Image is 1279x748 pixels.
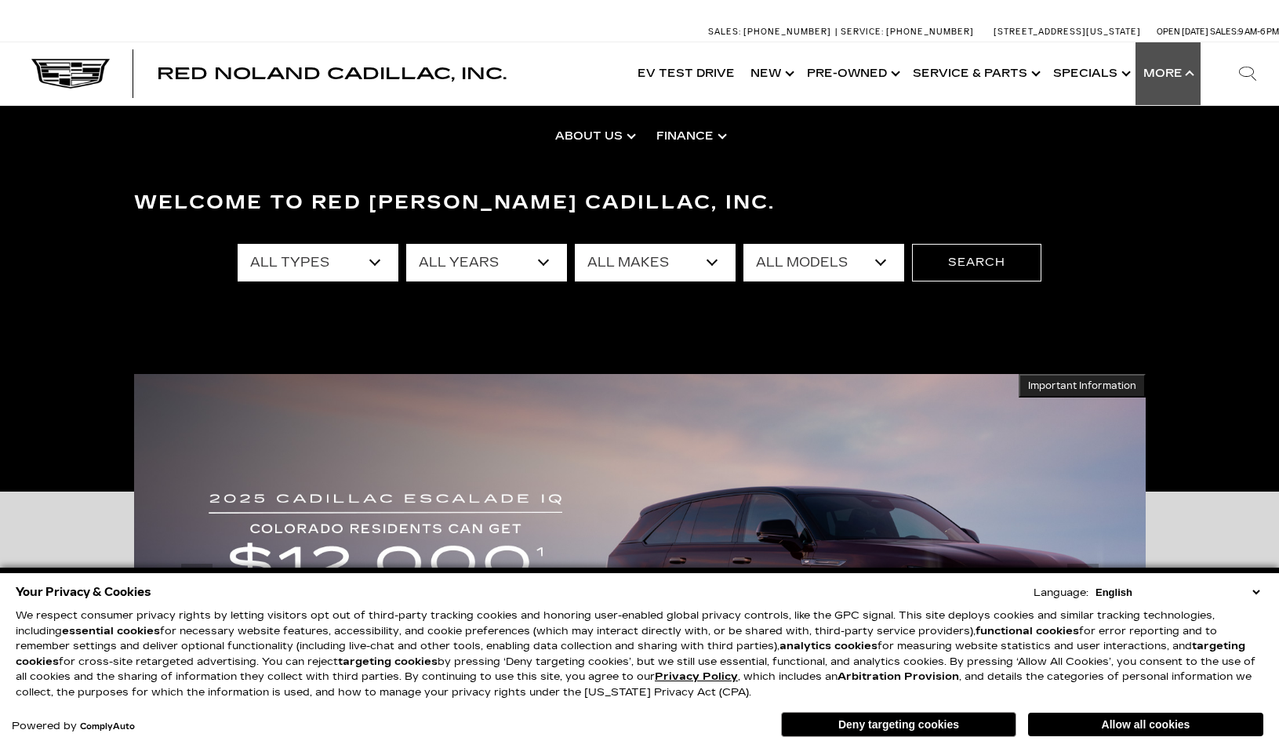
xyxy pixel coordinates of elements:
span: Important Information [1028,379,1136,392]
strong: targeting cookies [338,655,438,668]
select: Language Select [1092,585,1263,600]
div: Language: [1034,588,1088,598]
div: Powered by [12,721,135,732]
strong: Arbitration Provision [838,670,959,683]
a: New [743,42,799,105]
span: [PHONE_NUMBER] [743,27,831,37]
strong: analytics cookies [779,640,877,652]
a: Red Noland Cadillac, Inc. [157,66,507,82]
button: More [1135,42,1201,105]
div: Previous [181,564,213,611]
a: Privacy Policy [655,670,738,683]
h3: Welcome to Red [PERSON_NAME] Cadillac, Inc. [134,187,1146,219]
span: Red Noland Cadillac, Inc. [157,64,507,83]
p: We respect consumer privacy rights by letting visitors opt out of third-party tracking cookies an... [16,608,1263,700]
button: Search [912,244,1041,281]
strong: functional cookies [976,625,1079,637]
select: Filter by type [238,244,398,281]
select: Filter by year [406,244,567,281]
span: Sales: [1210,27,1238,37]
strong: essential cookies [62,625,160,637]
span: Your Privacy & Cookies [16,581,151,603]
span: 9 AM-6 PM [1238,27,1279,37]
a: Service & Parts [905,42,1045,105]
a: About Us [543,105,645,168]
strong: targeting cookies [16,640,1245,668]
span: Sales: [708,27,741,37]
div: Next [1067,564,1099,611]
a: [STREET_ADDRESS][US_STATE] [994,27,1141,37]
a: ComplyAuto [80,722,135,732]
a: Specials [1045,42,1135,105]
select: Filter by model [743,244,904,281]
a: Sales: [PHONE_NUMBER] [708,27,835,36]
a: Finance [645,105,736,168]
span: [PHONE_NUMBER] [886,27,974,37]
a: EV Test Drive [630,42,743,105]
span: Open [DATE] [1157,27,1208,37]
a: Service: [PHONE_NUMBER] [835,27,978,36]
img: Cadillac Dark Logo with Cadillac White Text [31,59,110,89]
a: Pre-Owned [799,42,905,105]
select: Filter by make [575,244,736,281]
button: Deny targeting cookies [781,712,1016,737]
span: Service: [841,27,884,37]
button: Allow all cookies [1028,713,1263,736]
